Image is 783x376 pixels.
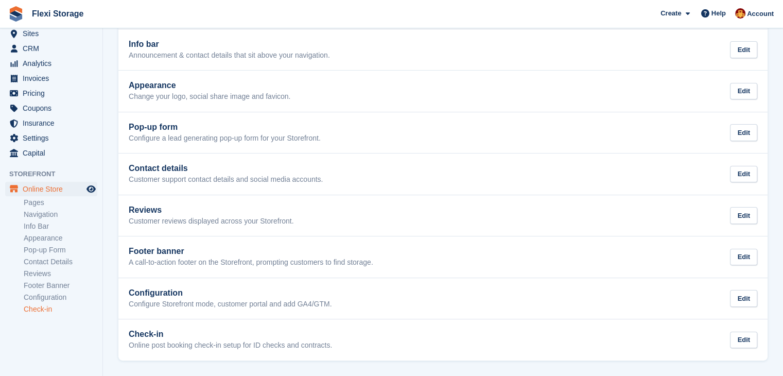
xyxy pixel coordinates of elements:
[24,210,97,219] a: Navigation
[129,330,332,339] h2: Check-in
[5,116,97,130] a: menu
[730,249,757,266] div: Edit
[129,123,321,132] h2: Pop-up form
[118,71,768,112] a: Appearance Change your logo, social share image and favicon. Edit
[23,86,84,100] span: Pricing
[129,92,290,101] p: Change your logo, social share image and favicon.
[129,288,332,298] h2: Configuration
[24,245,97,255] a: Pop-up Form
[118,195,768,236] a: Reviews Customer reviews displayed across your Storefront. Edit
[730,41,757,58] div: Edit
[129,81,290,90] h2: Appearance
[9,169,102,179] span: Storefront
[118,112,768,153] a: Pop-up form Configure a lead generating pop-up form for your Storefront. Edit
[129,217,294,226] p: Customer reviews displayed across your Storefront.
[5,131,97,145] a: menu
[23,101,84,115] span: Coupons
[23,146,84,160] span: Capital
[660,8,681,19] span: Create
[23,131,84,145] span: Settings
[5,56,97,71] a: menu
[730,166,757,183] div: Edit
[23,116,84,130] span: Insurance
[730,290,757,307] div: Edit
[129,164,323,173] h2: Contact details
[24,198,97,208] a: Pages
[24,221,97,231] a: Info Bar
[118,153,768,195] a: Contact details Customer support contact details and social media accounts. Edit
[129,175,323,184] p: Customer support contact details and social media accounts.
[129,258,373,267] p: A call-to-action footer on the Storefront, prompting customers to find storage.
[129,134,321,143] p: Configure a lead generating pop-up form for your Storefront.
[5,146,97,160] a: menu
[118,278,768,319] a: Configuration Configure Storefront mode, customer portal and add GA4/GTM. Edit
[5,86,97,100] a: menu
[730,124,757,141] div: Edit
[24,269,97,279] a: Reviews
[747,9,774,19] span: Account
[129,51,330,60] p: Announcement & contact details that sit above your navigation.
[129,300,332,309] p: Configure Storefront mode, customer portal and add GA4/GTM.
[23,56,84,71] span: Analytics
[24,233,97,243] a: Appearance
[129,341,332,350] p: Online post booking check-in setup for ID checks and contracts.
[5,71,97,86] a: menu
[5,101,97,115] a: menu
[23,71,84,86] span: Invoices
[5,41,97,56] a: menu
[85,183,97,195] a: Preview store
[24,257,97,267] a: Contact Details
[118,319,768,361] a: Check-in Online post booking check-in setup for ID checks and contracts. Edit
[8,6,24,22] img: stora-icon-8386f47178a22dfd0bd8f6a31ec36ba5ce8667c1dd55bd0f319d3a0aa187defe.svg
[711,8,726,19] span: Help
[24,281,97,290] a: Footer Banner
[28,5,88,22] a: Flexi Storage
[129,40,330,49] h2: Info bar
[5,182,97,196] a: menu
[730,83,757,100] div: Edit
[735,8,745,19] img: Andrew Bett
[23,26,84,41] span: Sites
[129,247,373,256] h2: Footer banner
[23,182,84,196] span: Online Store
[730,332,757,349] div: Edit
[24,304,97,314] a: Check-in
[118,236,768,278] a: Footer banner A call-to-action footer on the Storefront, prompting customers to find storage. Edit
[5,26,97,41] a: menu
[730,207,757,224] div: Edit
[118,29,768,71] a: Info bar Announcement & contact details that sit above your navigation. Edit
[24,293,97,302] a: Configuration
[129,206,294,215] h2: Reviews
[23,41,84,56] span: CRM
